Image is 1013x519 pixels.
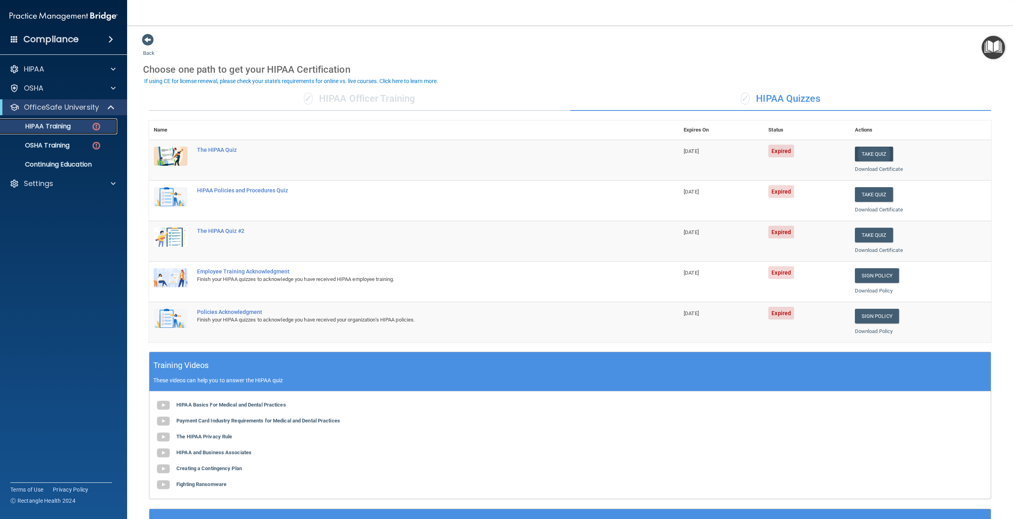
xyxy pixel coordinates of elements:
[155,413,171,429] img: gray_youtube_icon.38fcd6cc.png
[768,226,794,238] span: Expired
[855,268,899,283] a: Sign Policy
[855,228,893,242] button: Take Quiz
[24,83,44,93] p: OSHA
[197,187,639,194] div: HIPAA Policies and Procedures Quiz
[768,266,794,279] span: Expired
[24,103,99,112] p: OfficeSafe University
[5,161,114,168] p: Continuing Education
[149,87,570,111] div: HIPAA Officer Training
[10,64,116,74] a: HIPAA
[153,377,987,383] p: These videos can help you to answer the HIPAA quiz
[24,64,44,74] p: HIPAA
[741,93,750,105] span: ✓
[684,270,699,276] span: [DATE]
[855,247,903,253] a: Download Certificate
[176,402,286,408] b: HIPAA Basics For Medical and Dental Practices
[10,103,115,112] a: OfficeSafe University
[684,310,699,316] span: [DATE]
[855,187,893,202] button: Take Quiz
[197,309,639,315] div: Policies Acknowledgment
[153,358,209,372] h5: Training Videos
[197,147,639,153] div: The HIPAA Quiz
[176,449,251,455] b: HIPAA and Business Associates
[855,288,893,294] a: Download Policy
[684,148,699,154] span: [DATE]
[24,179,53,188] p: Settings
[855,207,903,213] a: Download Certificate
[144,78,438,84] div: If using CE for license renewal, please check your state's requirements for online vs. live cours...
[155,461,171,477] img: gray_youtube_icon.38fcd6cc.png
[684,189,699,195] span: [DATE]
[155,397,171,413] img: gray_youtube_icon.38fcd6cc.png
[176,434,232,440] b: The HIPAA Privacy Rule
[768,307,794,320] span: Expired
[91,141,101,151] img: danger-circle.6113f641.png
[53,486,89,494] a: Privacy Policy
[143,58,997,81] div: Choose one path to get your HIPAA Certification
[143,41,155,56] a: Back
[176,418,340,424] b: Payment Card Industry Requirements for Medical and Dental Practices
[5,122,71,130] p: HIPAA Training
[91,122,101,132] img: danger-circle.6113f641.png
[679,120,764,140] th: Expires On
[855,147,893,161] button: Take Quiz
[570,87,991,111] div: HIPAA Quizzes
[23,34,79,45] h4: Compliance
[176,465,242,471] b: Creating a Contingency Plan
[764,120,850,140] th: Status
[855,328,893,334] a: Download Policy
[155,429,171,445] img: gray_youtube_icon.38fcd6cc.png
[155,477,171,493] img: gray_youtube_icon.38fcd6cc.png
[149,120,192,140] th: Name
[768,145,794,157] span: Expired
[143,77,439,85] button: If using CE for license renewal, please check your state's requirements for online vs. live cours...
[855,166,903,172] a: Download Certificate
[155,445,171,461] img: gray_youtube_icon.38fcd6cc.png
[982,36,1005,59] button: Open Resource Center
[10,8,118,24] img: PMB logo
[197,275,639,284] div: Finish your HIPAA quizzes to acknowledge you have received HIPAA employee training.
[304,93,313,105] span: ✓
[684,229,699,235] span: [DATE]
[176,481,226,487] b: Fighting Ransomware
[10,83,116,93] a: OSHA
[197,315,639,325] div: Finish your HIPAA quizzes to acknowledge you have received your organization’s HIPAA policies.
[197,228,639,234] div: The HIPAA Quiz #2
[197,268,639,275] div: Employee Training Acknowledgment
[855,309,899,323] a: Sign Policy
[850,120,991,140] th: Actions
[10,179,116,188] a: Settings
[5,141,70,149] p: OSHA Training
[10,486,43,494] a: Terms of Use
[876,463,1003,494] iframe: Drift Widget Chat Controller
[768,185,794,198] span: Expired
[10,497,75,505] span: Ⓒ Rectangle Health 2024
